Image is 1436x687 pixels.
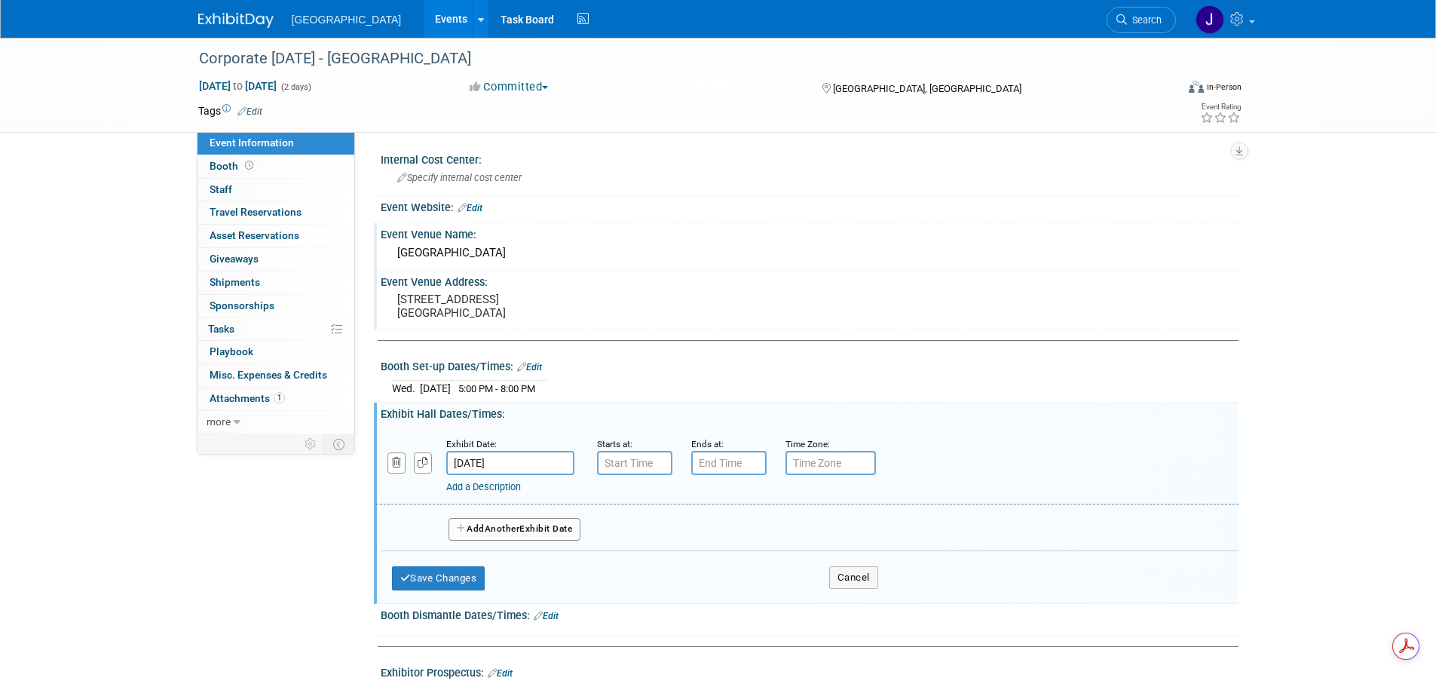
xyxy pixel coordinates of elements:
span: Sponsorships [210,299,274,311]
span: Asset Reservations [210,229,299,241]
button: AddAnotherExhibit Date [449,518,581,541]
span: to [231,80,245,92]
a: Edit [488,668,513,679]
a: Staff [197,179,354,201]
small: Ends at: [691,439,724,449]
div: Event Rating [1200,103,1241,111]
span: Event Information [210,136,294,149]
span: Another [485,523,520,534]
span: Booth not reserved yet [242,160,256,171]
div: Event Venue Name: [381,223,1239,242]
img: Jessica Belcher [1196,5,1224,34]
span: Booth [210,160,256,172]
span: Search [1127,14,1162,26]
td: Tags [198,103,262,118]
a: Search [1107,7,1176,33]
td: Wed. [392,381,420,397]
div: In-Person [1206,81,1242,93]
a: Shipments [197,271,354,294]
button: Committed [464,79,554,95]
a: more [197,411,354,434]
span: Attachments [210,392,285,404]
div: Booth Set-up Dates/Times: [381,355,1239,375]
td: [DATE] [420,381,451,397]
span: [GEOGRAPHIC_DATA], [GEOGRAPHIC_DATA] [833,83,1021,94]
span: more [207,416,231,428]
pre: [STREET_ADDRESS] [GEOGRAPHIC_DATA] [397,293,721,320]
a: Edit [517,362,542,373]
div: Booth Dismantle Dates/Times: [381,604,1239,624]
a: Asset Reservations [197,225,354,247]
div: Event Website: [381,196,1239,216]
img: Format-Inperson.png [1189,81,1204,93]
div: [GEOGRAPHIC_DATA] [392,241,1227,265]
span: 1 [274,392,285,403]
a: Giveaways [197,248,354,271]
span: Staff [210,183,232,195]
input: Date [446,451,574,475]
div: Event Venue Address: [381,271,1239,290]
a: Playbook [197,341,354,363]
div: Internal Cost Center: [381,149,1239,167]
span: Giveaways [210,253,259,265]
input: Time Zone [785,451,876,475]
a: Misc. Expenses & Credits [197,364,354,387]
a: Edit [237,106,262,117]
small: Time Zone: [785,439,830,449]
div: Exhibitor Prospectus: [381,661,1239,681]
span: Shipments [210,276,260,288]
a: Tasks [197,318,354,341]
span: [DATE] [DATE] [198,79,277,93]
span: Travel Reservations [210,206,302,218]
a: Sponsorships [197,295,354,317]
span: Playbook [210,345,253,357]
input: Start Time [597,451,672,475]
div: Exhibit Hall Dates/Times: [381,403,1239,422]
div: Event Format [1087,78,1242,101]
a: Booth [197,155,354,178]
span: (2 days) [280,82,311,92]
button: Cancel [829,566,878,589]
input: End Time [691,451,767,475]
span: Tasks [208,323,234,335]
a: Event Information [197,132,354,155]
a: Edit [534,611,559,621]
img: ExhibitDay [198,13,274,28]
a: Edit [458,203,482,213]
span: Specify internal cost center [397,172,522,183]
button: Save Changes [392,566,485,590]
span: [GEOGRAPHIC_DATA] [292,14,402,26]
td: Toggle Event Tabs [323,434,354,454]
a: Travel Reservations [197,201,354,224]
td: Personalize Event Tab Strip [298,434,324,454]
a: Attachments1 [197,388,354,410]
div: Corporate [DATE] - [GEOGRAPHIC_DATA] [194,45,1153,72]
span: 5:00 PM - 8:00 PM [458,383,535,394]
small: Starts at: [597,439,632,449]
a: Add a Description [446,481,521,492]
small: Exhibit Date: [446,439,497,449]
span: Misc. Expenses & Credits [210,369,327,381]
